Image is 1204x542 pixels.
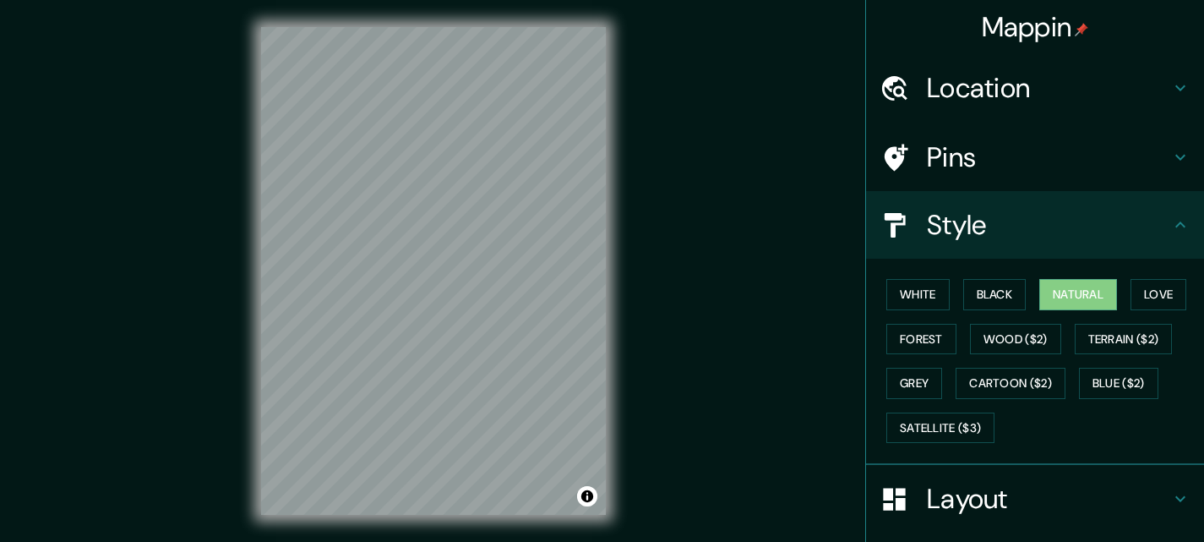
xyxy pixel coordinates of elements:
[956,368,1065,399] button: Cartoon ($2)
[886,279,950,310] button: White
[927,208,1170,242] h4: Style
[927,140,1170,174] h4: Pins
[886,413,994,444] button: Satellite ($3)
[927,71,1170,105] h4: Location
[1039,279,1117,310] button: Natural
[1054,476,1185,523] iframe: Help widget launcher
[1075,324,1173,355] button: Terrain ($2)
[866,54,1204,122] div: Location
[866,465,1204,533] div: Layout
[970,324,1061,355] button: Wood ($2)
[927,482,1170,516] h4: Layout
[261,27,606,515] canvas: Map
[1130,279,1186,310] button: Love
[1075,23,1088,36] img: pin-icon.png
[982,10,1089,44] h4: Mappin
[1079,368,1158,399] button: Blue ($2)
[886,324,956,355] button: Forest
[866,123,1204,191] div: Pins
[577,486,597,506] button: Toggle attribution
[886,368,942,399] button: Grey
[866,191,1204,259] div: Style
[963,279,1027,310] button: Black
